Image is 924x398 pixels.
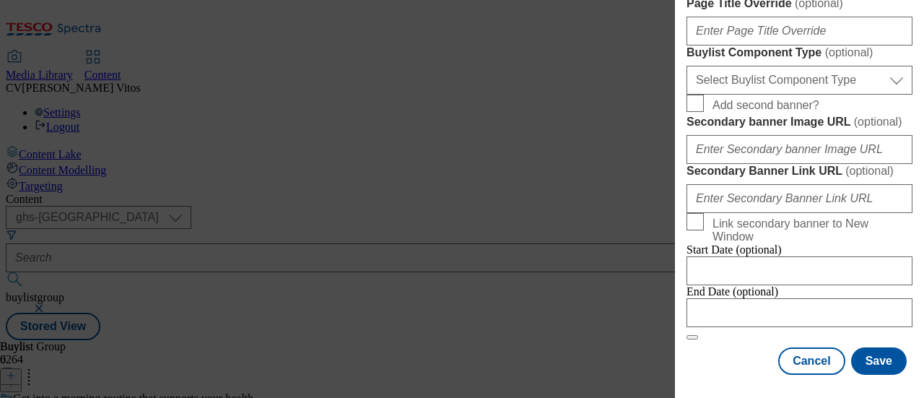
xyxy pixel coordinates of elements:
input: Enter Secondary banner Image URL [687,135,912,164]
input: Enter Secondary Banner Link URL [687,184,912,213]
span: Link secondary banner to New Window [712,217,907,243]
input: Enter Page Title Override [687,17,912,46]
span: Start Date (optional) [687,243,782,256]
input: Enter Date [687,298,912,327]
span: Add second banner? [712,99,819,112]
span: ( optional ) [825,46,873,59]
label: Secondary Banner Link URL [687,164,912,178]
button: Cancel [778,347,845,375]
span: End Date (optional) [687,285,778,298]
button: Save [851,347,907,375]
label: Buylist Component Type [687,46,912,60]
span: ( optional ) [845,165,894,177]
span: ( optional ) [854,116,902,128]
label: Secondary banner Image URL [687,115,912,129]
input: Enter Date [687,256,912,285]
